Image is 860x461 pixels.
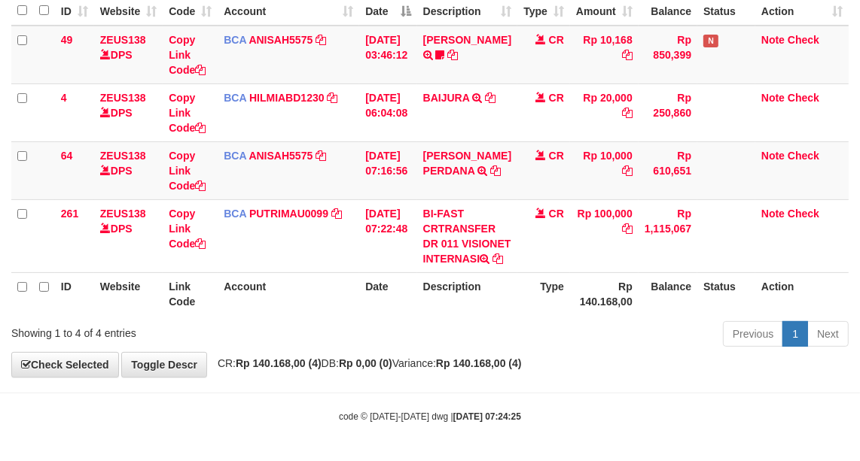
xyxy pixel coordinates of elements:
a: Toggle Descr [121,352,207,378]
a: ZEUS138 [100,92,146,104]
a: ANISAH5575 [249,34,313,46]
strong: Rp 140.168,00 (4) [236,357,322,369]
a: ZEUS138 [100,150,146,162]
a: 1 [782,321,808,347]
td: Rp 10,000 [570,141,639,199]
a: Check [788,34,819,46]
a: Copy ANISAH5575 to clipboard [316,34,326,46]
span: BCA [224,92,246,104]
a: Copy Rp 100,000 to clipboard [622,223,633,235]
span: 261 [61,208,78,220]
td: Rp 850,399 [639,26,697,84]
a: Copy Rp 20,000 to clipboard [622,107,633,119]
td: Rp 1,115,067 [639,199,697,272]
a: Next [807,321,849,347]
span: 49 [61,34,73,46]
a: Copy Link Code [169,208,206,250]
th: ID [55,272,94,315]
a: Copy Rp 10,000 to clipboard [622,165,633,177]
td: DPS [94,141,163,199]
th: Balance [639,272,697,315]
span: BCA [224,150,246,162]
td: [DATE] 07:16:56 [359,141,416,199]
td: Rp 10,168 [570,26,639,84]
th: Date [359,272,416,315]
a: ZEUS138 [100,208,146,220]
a: Note [761,150,785,162]
a: Copy Link Code [169,150,206,192]
span: 4 [61,92,67,104]
small: code © [DATE]-[DATE] dwg | [339,411,521,422]
td: Rp 250,860 [639,83,697,141]
a: BAIJURA [423,92,470,104]
td: Rp 100,000 [570,199,639,272]
a: ANISAH5575 [249,150,313,162]
th: Type [517,272,570,315]
a: Note [761,208,785,220]
span: CR [549,208,564,220]
a: Note [761,92,785,104]
th: Description [417,272,517,315]
td: DPS [94,199,163,272]
th: Link Code [163,272,218,315]
td: [DATE] 07:22:48 [359,199,416,272]
a: Copy Rp 10,168 to clipboard [622,49,633,61]
a: Check [788,92,819,104]
a: Copy INA PAUJANAH to clipboard [448,49,459,61]
a: Copy Link Code [169,92,206,134]
td: Rp 610,651 [639,141,697,199]
a: ZEUS138 [100,34,146,46]
td: DPS [94,26,163,84]
span: 64 [61,150,73,162]
a: Copy HILMIABD1230 to clipboard [327,92,337,104]
a: Check [788,208,819,220]
span: CR [549,92,564,104]
a: Copy Link Code [169,34,206,76]
td: [DATE] 03:46:12 [359,26,416,84]
a: Copy BAIJURA to clipboard [485,92,496,104]
span: CR: DB: Variance: [210,357,522,369]
th: Status [697,272,755,315]
td: Rp 20,000 [570,83,639,141]
a: Note [761,34,785,46]
div: Showing 1 to 4 of 4 entries [11,320,347,341]
td: [DATE] 06:04:08 [359,83,416,141]
th: Website [94,272,163,315]
td: DPS [94,83,163,141]
td: BI-FAST CRTRANSFER DR 011 VISIONET INTERNASI [417,199,517,272]
a: Copy PUTRIMAU0099 to clipboard [331,208,342,220]
a: Previous [723,321,783,347]
a: Check Selected [11,352,119,378]
strong: [DATE] 07:24:25 [453,411,521,422]
a: Copy ANISAH5575 to clipboard [316,150,326,162]
strong: Rp 0,00 (0) [339,357,392,369]
a: HILMIABD1230 [249,92,325,104]
th: Action [755,272,849,315]
strong: Rp 140.168,00 (4) [436,357,522,369]
a: Check [788,150,819,162]
a: PUTRIMAU0099 [249,208,328,220]
a: [PERSON_NAME] PERDANA [423,150,511,177]
a: Copy BI-FAST CRTRANSFER DR 011 VISIONET INTERNASI to clipboard [493,253,503,265]
span: BCA [224,34,246,46]
span: CR [549,150,564,162]
th: Rp 140.168,00 [570,272,639,315]
span: BCA [224,208,246,220]
a: Copy REZA NING PERDANA to clipboard [490,165,501,177]
a: [PERSON_NAME] [423,34,511,46]
span: CR [549,34,564,46]
th: Account [218,272,359,315]
span: Has Note [703,35,718,47]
